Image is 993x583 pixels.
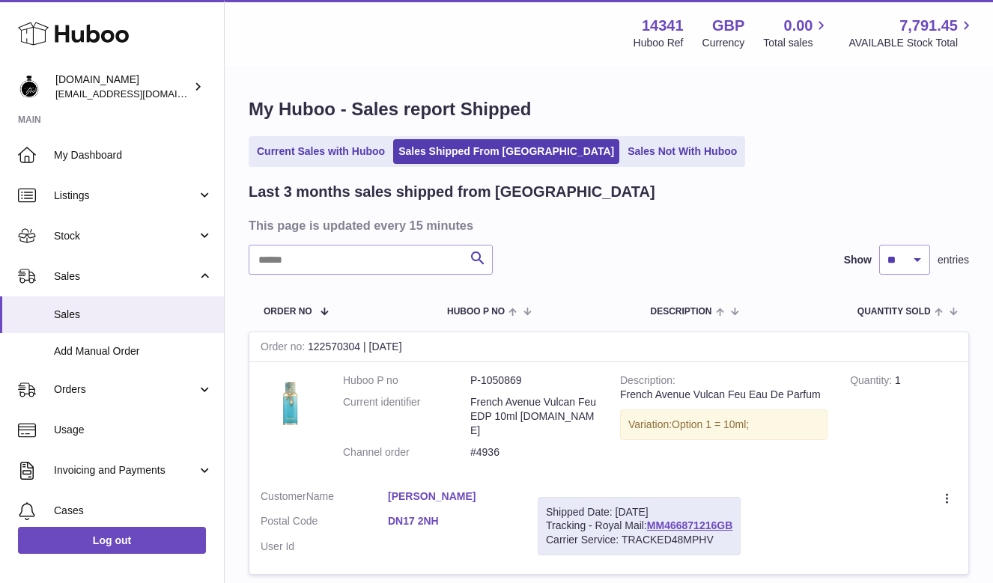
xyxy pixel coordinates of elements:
span: Huboo P no [447,307,505,317]
a: Sales Shipped From [GEOGRAPHIC_DATA] [393,139,619,164]
img: theperfumesampler@gmail.com [18,76,40,98]
a: Log out [18,527,206,554]
a: [PERSON_NAME] [388,489,515,504]
div: Variation: [620,409,827,440]
div: Huboo Ref [634,36,684,50]
span: 7,791.45 [899,16,958,36]
a: Current Sales with Huboo [252,139,390,164]
span: My Dashboard [54,148,213,162]
strong: GBP [712,16,744,36]
div: [DOMAIN_NAME] [55,73,190,101]
strong: Order no [261,341,308,356]
dd: French Avenue Vulcan Feu EDP 10ml [DOMAIN_NAME] [470,395,598,438]
span: Order No [264,307,312,317]
td: 1 [839,362,968,477]
span: Quantity Sold [857,307,931,317]
div: Tracking - Royal Mail: [538,497,741,556]
span: AVAILABLE Stock Total [848,36,975,50]
span: Cases [54,504,213,518]
div: Carrier Service: TRACKED48MPHV [546,533,732,547]
h2: Last 3 months sales shipped from [GEOGRAPHIC_DATA] [249,182,655,202]
span: Invoicing and Payments [54,463,197,477]
div: Shipped Date: [DATE] [546,505,732,519]
span: Description [650,307,711,317]
dt: Channel order [343,445,470,460]
strong: Quantity [850,374,895,390]
dt: User Id [261,540,388,554]
span: Customer [261,490,306,502]
span: Listings [54,189,197,203]
dt: Current identifier [343,395,470,438]
dd: P-1050869 [470,373,598,388]
h1: My Huboo - Sales report Shipped [249,97,969,121]
a: 0.00 Total sales [763,16,830,50]
a: Sales Not With Huboo [622,139,742,164]
h3: This page is updated every 15 minutes [249,217,965,233]
span: 0.00 [784,16,813,36]
span: Sales [54,308,213,322]
a: 7,791.45 AVAILABLE Stock Total [848,16,975,50]
a: MM466871216GB [647,519,732,531]
span: [EMAIL_ADDRESS][DOMAIN_NAME] [55,88,220,100]
span: Total sales [763,36,830,50]
strong: Description [620,374,675,390]
span: entries [938,253,969,267]
div: 122570304 | [DATE] [249,332,968,362]
dt: Huboo P no [343,373,470,388]
a: DN17 2NH [388,514,515,528]
span: Sales [54,269,197,284]
span: Usage [54,423,213,437]
strong: 14341 [642,16,684,36]
dt: Postal Code [261,514,388,532]
span: Add Manual Order [54,344,213,358]
div: Currency [702,36,745,50]
img: french-avenue-vulcan-feu-eau-de-parfum-100ml-spray-p83561-37202_image.jpg [261,373,321,433]
dd: #4936 [470,445,598,460]
div: French Avenue Vulcan Feu Eau De Parfum [620,388,827,402]
span: Stock [54,229,197,243]
span: Orders [54,382,197,397]
span: Option 1 = 10ml; [672,418,749,430]
dt: Name [261,489,388,507]
label: Show [844,253,872,267]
